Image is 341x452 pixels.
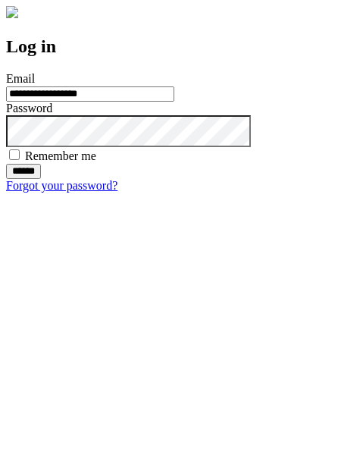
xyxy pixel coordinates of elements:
label: Email [6,72,35,85]
label: Remember me [25,149,96,162]
img: logo-4e3dc11c47720685a147b03b5a06dd966a58ff35d612b21f08c02c0306f2b779.png [6,6,18,18]
a: Forgot your password? [6,179,117,192]
h2: Log in [6,36,335,57]
label: Password [6,102,52,115]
